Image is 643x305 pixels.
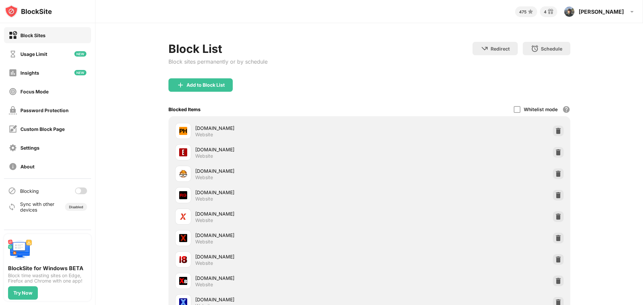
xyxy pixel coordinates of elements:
div: Website [195,196,213,202]
div: Custom Block Page [20,126,65,132]
div: [DOMAIN_NAME] [195,210,369,217]
img: block-on.svg [9,31,17,40]
img: focus-off.svg [9,87,17,96]
img: blocking-icon.svg [8,187,16,195]
div: Try Now [13,290,32,296]
img: AOh14Gjsu7BHgDahJHgBILkETgRHRfTMQPz4di2HC6CKAA=s96-c [564,6,575,17]
div: Website [195,217,213,223]
div: Add to Block List [187,82,225,88]
div: [PERSON_NAME] [579,8,624,15]
div: About [20,164,34,169]
img: password-protection-off.svg [9,106,17,115]
div: Insights [20,70,39,76]
img: logo-blocksite.svg [5,5,52,18]
div: Redirect [491,46,510,52]
div: 4 [544,9,547,14]
img: favicons [179,148,187,156]
div: [DOMAIN_NAME] [195,253,369,260]
div: Settings [20,145,40,151]
div: Website [195,260,213,266]
div: Focus Mode [20,89,49,94]
div: Schedule [541,46,562,52]
div: Whitelist mode [524,106,558,112]
div: Blocked Items [168,106,201,112]
div: [DOMAIN_NAME] [195,296,369,303]
div: Block List [168,42,268,56]
div: Website [195,132,213,138]
div: [DOMAIN_NAME] [195,167,369,174]
img: favicons [179,213,187,221]
img: insights-off.svg [9,69,17,77]
img: sync-icon.svg [8,203,16,211]
div: BlockSite for Windows BETA [8,265,87,272]
img: new-icon.svg [74,51,86,57]
div: Block sites permanently or by schedule [168,58,268,65]
div: Website [195,153,213,159]
div: Block Sites [20,32,46,38]
div: Block time wasting sites on Edge, Firefox and Chrome with one app! [8,273,87,284]
div: Website [195,282,213,288]
div: [DOMAIN_NAME] [195,275,369,282]
div: Blocking [20,188,39,194]
img: favicons [179,234,187,242]
div: Password Protection [20,107,69,113]
img: push-desktop.svg [8,238,32,262]
img: points-small.svg [526,8,534,16]
img: settings-off.svg [9,144,17,152]
img: favicons [179,255,187,263]
div: Sync with other devices [20,201,55,213]
img: favicons [179,277,187,285]
div: [DOMAIN_NAME] [195,146,369,153]
img: new-icon.svg [74,70,86,75]
div: Usage Limit [20,51,47,57]
img: favicons [179,170,187,178]
div: Website [195,239,213,245]
img: favicons [179,127,187,135]
div: [DOMAIN_NAME] [195,125,369,132]
img: time-usage-off.svg [9,50,17,58]
img: customize-block-page-off.svg [9,125,17,133]
img: favicons [179,191,187,199]
div: Website [195,174,213,180]
div: [DOMAIN_NAME] [195,189,369,196]
div: 475 [519,9,526,14]
img: reward-small.svg [547,8,555,16]
img: about-off.svg [9,162,17,171]
div: [DOMAIN_NAME] [195,232,369,239]
div: Disabled [69,205,83,209]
